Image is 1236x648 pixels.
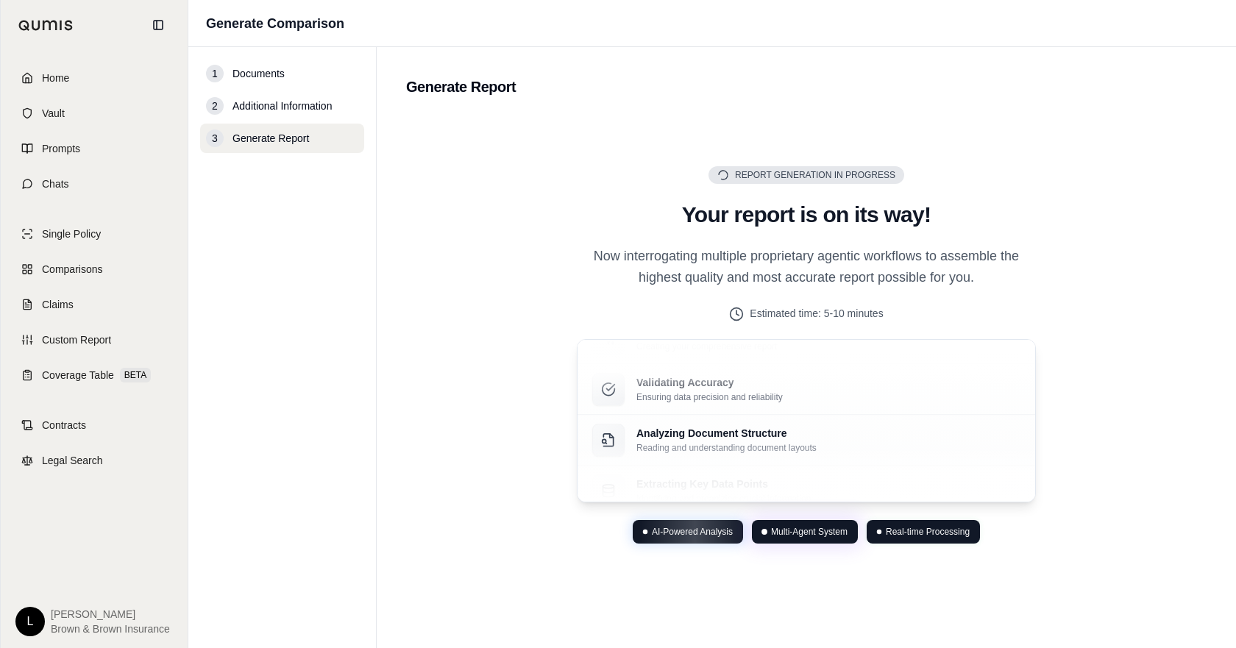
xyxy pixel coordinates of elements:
p: Reading and understanding document layouts [636,442,817,454]
span: Prompts [42,141,80,156]
span: AI-Powered Analysis [652,526,733,538]
span: Generate Report [232,131,309,146]
span: BETA [120,368,151,382]
span: [PERSON_NAME] [51,607,170,622]
a: Claims [10,288,179,321]
h2: Your report is on its way! [577,202,1036,228]
p: Extracting Key Data Points [636,477,811,491]
a: Home [10,62,179,94]
p: Ensuring data precision and reliability [636,391,783,403]
h1: Generate Comparison [206,13,344,34]
p: Analyzing Document Structure [636,426,817,441]
span: Vault [42,106,65,121]
a: Contracts [10,409,179,441]
span: Claims [42,297,74,312]
a: Custom Report [10,324,179,356]
button: Collapse sidebar [146,13,170,37]
a: Single Policy [10,218,179,250]
a: Prompts [10,132,179,165]
p: Creating your comprehensive report [636,341,777,352]
span: Multi-Agent System [771,526,848,538]
p: Now interrogating multiple proprietary agentic workflows to assemble the highest quality and most... [577,246,1036,289]
span: Single Policy [42,227,101,241]
span: Chats [42,177,69,191]
a: Chats [10,168,179,200]
a: Comparisons [10,253,179,285]
div: L [15,607,45,636]
p: Validating Accuracy [636,375,783,390]
span: Custom Report [42,332,111,347]
span: Additional Information [232,99,332,113]
div: 2 [206,97,224,115]
h2: Generate Report [406,76,1207,97]
a: Vault [10,97,179,129]
span: Contracts [42,418,86,432]
span: Legal Search [42,453,103,468]
span: Home [42,71,69,85]
a: Coverage TableBETA [10,359,179,391]
span: Report Generation in Progress [735,169,895,181]
p: Identifying and organizing crucial information [636,493,811,505]
span: Coverage Table [42,368,114,382]
span: Brown & Brown Insurance [51,622,170,636]
div: 1 [206,65,224,82]
span: Estimated time: 5-10 minutes [750,306,883,321]
span: Documents [232,66,285,81]
a: Legal Search [10,444,179,477]
span: Real-time Processing [886,526,970,538]
span: Comparisons [42,262,102,277]
img: Qumis Logo [18,20,74,31]
div: 3 [206,129,224,147]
